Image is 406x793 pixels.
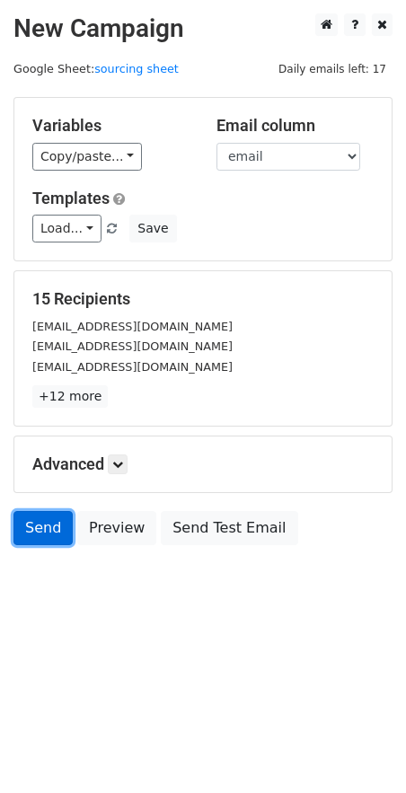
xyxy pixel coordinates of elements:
[32,385,108,408] a: +12 more
[32,143,142,171] a: Copy/paste...
[32,289,374,309] h5: 15 Recipients
[32,189,110,207] a: Templates
[32,360,233,374] small: [EMAIL_ADDRESS][DOMAIN_NAME]
[32,116,190,136] h5: Variables
[13,511,73,545] a: Send
[32,339,233,353] small: [EMAIL_ADDRESS][DOMAIN_NAME]
[13,13,393,44] h2: New Campaign
[32,454,374,474] h5: Advanced
[316,707,406,793] iframe: Chat Widget
[77,511,156,545] a: Preview
[272,62,393,75] a: Daily emails left: 17
[32,215,101,242] a: Load...
[216,116,374,136] h5: Email column
[13,62,179,75] small: Google Sheet:
[129,215,176,242] button: Save
[94,62,179,75] a: sourcing sheet
[161,511,297,545] a: Send Test Email
[272,59,393,79] span: Daily emails left: 17
[32,320,233,333] small: [EMAIL_ADDRESS][DOMAIN_NAME]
